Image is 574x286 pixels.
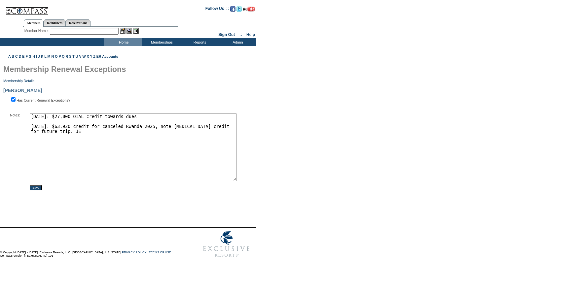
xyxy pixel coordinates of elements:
a: Help [246,32,255,37]
a: E [22,54,24,58]
a: Become our fan on Facebook [230,8,235,12]
input: Save [30,185,42,190]
a: X [87,54,89,58]
a: F [25,54,28,58]
img: Exclusive Resorts [197,228,256,261]
img: b_edit.gif [120,28,126,34]
img: Subscribe to our YouTube Channel [243,7,255,12]
a: A [8,54,11,58]
a: V [79,54,81,58]
a: H [32,54,35,58]
a: Follow us on Twitter [236,8,242,12]
td: Home [104,38,142,46]
a: P [58,54,61,58]
a: S [69,54,71,58]
a: Residences [44,19,66,26]
a: O [55,54,57,58]
a: T [72,54,75,58]
a: Subscribe to our YouTube Channel [243,8,255,12]
label: Has Current Renewal Exceptions? [17,98,70,102]
span: :: [239,32,242,37]
a: B [12,54,14,58]
img: Become our fan on Facebook [230,6,235,12]
img: Compass Home [6,2,49,15]
a: K [41,54,44,58]
a: Q [62,54,64,58]
span: Notes: [10,113,20,117]
span: [PERSON_NAME] [3,88,42,93]
a: J [38,54,40,58]
a: Reservations [66,19,90,26]
img: View [126,28,132,34]
a: G [29,54,31,58]
a: TERMS OF USE [149,251,171,254]
a: Z [93,54,95,58]
a: Sign Out [218,32,235,37]
a: I [36,54,37,58]
a: U [76,54,78,58]
textarea: [DATE]: $27,000 OIAL credit towards dues [DATE]: $63,920 credit for canceled Rwanda 2025, note [M... [30,113,236,181]
a: ER Accounts [96,54,118,58]
a: PRIVACY POLICY [122,251,146,254]
h1: Membership Renewal Exceptions [3,63,256,77]
a: R [66,54,68,58]
a: Members [24,19,44,27]
td: Follow Us :: [205,6,229,14]
a: M [48,54,51,58]
div: Member Name: [24,28,50,34]
img: Reservations [133,28,139,34]
td: Memberships [142,38,180,46]
a: N [51,54,54,58]
td: Reports [180,38,218,46]
a: D [19,54,21,58]
a: W [83,54,86,58]
a: Y [90,54,92,58]
a: C [15,54,18,58]
a: L [44,54,46,58]
a: Membership Details [3,79,34,83]
img: Follow us on Twitter [236,6,242,12]
td: Admin [218,38,256,46]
